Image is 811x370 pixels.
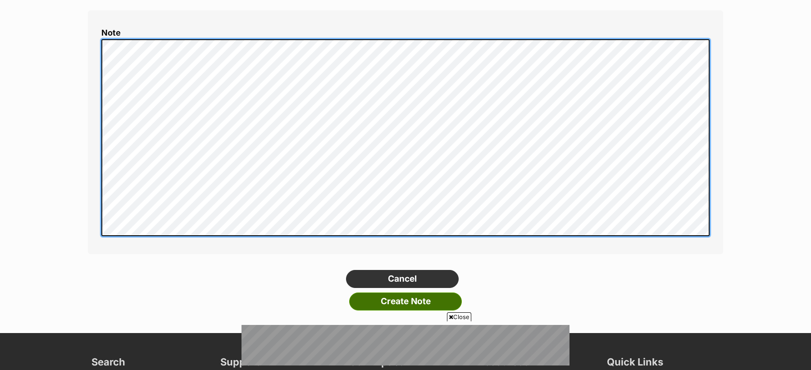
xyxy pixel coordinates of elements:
input: Create Note [349,292,462,311]
span: Close [447,312,471,321]
a: Cancel [346,270,459,288]
iframe: Advertisement [241,325,570,365]
label: Note [101,28,710,38]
